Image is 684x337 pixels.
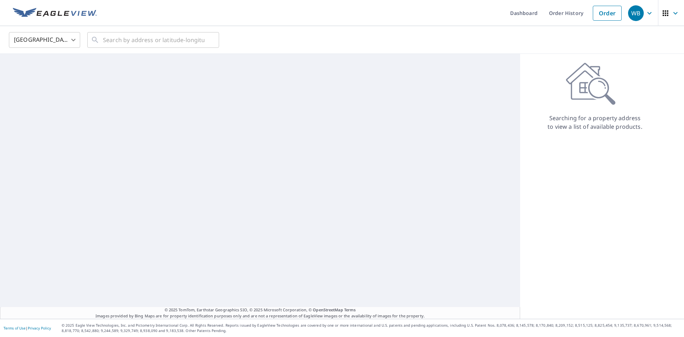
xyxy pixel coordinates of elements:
[62,323,680,333] p: © 2025 Eagle View Technologies, Inc. and Pictometry International Corp. All Rights Reserved. Repo...
[28,326,51,331] a: Privacy Policy
[344,307,356,312] a: Terms
[547,114,643,131] p: Searching for a property address to view a list of available products.
[4,326,51,330] p: |
[313,307,343,312] a: OpenStreetMap
[628,5,644,21] div: WB
[9,30,80,50] div: [GEOGRAPHIC_DATA]
[4,326,26,331] a: Terms of Use
[165,307,356,313] span: © 2025 TomTom, Earthstar Geographics SIO, © 2025 Microsoft Corporation, ©
[593,6,622,21] a: Order
[103,30,204,50] input: Search by address or latitude-longitude
[13,8,97,19] img: EV Logo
